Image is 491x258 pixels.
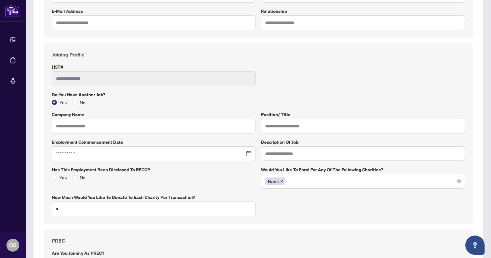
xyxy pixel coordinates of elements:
[52,64,256,71] label: HST#
[77,174,88,181] span: No
[57,174,69,181] span: Yes
[52,91,465,98] label: Do you have another job?
[9,241,17,250] span: OS
[52,111,256,118] label: Company Name
[261,139,465,146] label: Description of Job
[77,99,88,106] span: No
[465,236,485,255] button: Open asap
[265,177,285,185] span: None
[268,178,279,185] span: None
[261,166,465,173] label: Would you like to enrol for any of the following charities?
[52,250,465,257] label: Are you joining as PREC?
[52,194,256,201] label: How much would you like to donate to each charity per transaction?
[57,99,69,106] span: Yes
[457,179,461,183] span: close-circle
[280,180,283,183] span: close
[261,111,465,118] label: Position/ Title
[261,8,465,15] label: Relationship
[52,139,256,146] label: Employment Commencement Date
[52,237,465,245] h4: PREC
[52,166,256,173] label: Has this employment been disclosed to RECO?
[5,5,21,17] img: logo
[52,8,256,15] label: E-mail Address
[52,51,465,58] h4: Joining Profile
